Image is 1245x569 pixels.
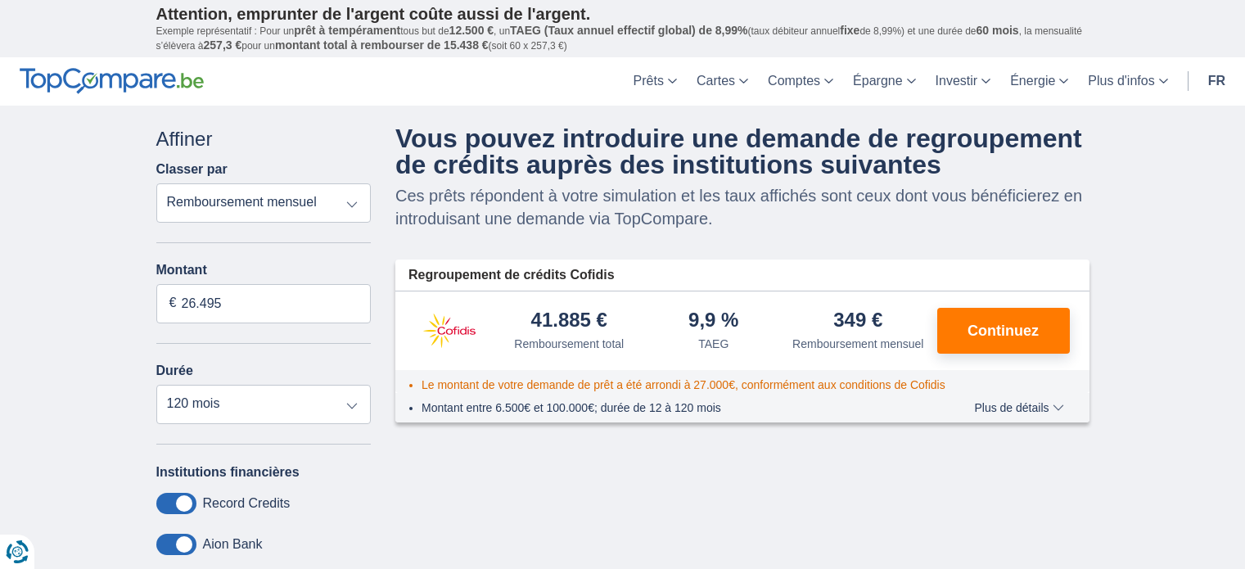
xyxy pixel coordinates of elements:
[1078,57,1177,106] a: Plus d'infos
[531,310,607,332] div: 41.885 €
[395,184,1089,230] p: Ces prêts répondent à votre simulation et les taux affichés sont ceux dont vous bénéficierez en i...
[688,310,738,332] div: 9,9 %
[1198,57,1235,106] a: fr
[422,377,945,393] li: Le montant de votre demande de prêt a été arrondi à 27.000€, conformément aux conditions de Cofidis
[698,336,729,352] div: TAEG
[514,336,624,352] div: Remboursement total
[840,24,859,37] span: fixe
[843,57,926,106] a: Épargne
[1000,57,1078,106] a: Énergie
[156,465,300,480] label: Institutions financières
[169,294,177,313] span: €
[203,537,263,552] label: Aion Bank
[156,364,193,378] label: Durée
[408,310,490,351] img: pret personnel Cofidis
[974,402,1063,413] span: Plus de détails
[926,57,1001,106] a: Investir
[294,24,400,37] span: prêt à tempérament
[962,401,1076,414] button: Plus de détails
[204,38,242,52] span: 257,3 €
[758,57,843,106] a: Comptes
[937,308,1070,354] button: Continuez
[20,68,204,94] img: TopCompare
[968,323,1039,338] span: Continuez
[156,4,1089,24] p: Attention, emprunter de l'argent coûte aussi de l'argent.
[156,24,1089,53] p: Exemple représentatif : Pour un tous but de , un (taux débiteur annuel de 8,99%) et une durée de ...
[624,57,687,106] a: Prêts
[510,24,747,37] span: TAEG (Taux annuel effectif global) de 8,99%
[275,38,489,52] span: montant total à rembourser de 15.438 €
[408,266,615,285] span: Regroupement de crédits Cofidis
[395,125,1089,178] h4: Vous pouvez introduire une demande de regroupement de crédits auprès des institutions suivantes
[156,125,372,153] div: Affiner
[203,496,291,511] label: Record Credits
[156,162,228,177] label: Classer par
[977,24,1019,37] span: 60 mois
[156,263,372,278] label: Montant
[422,400,927,416] li: Montant entre 6.500€ et 100.000€; durée de 12 à 120 mois
[449,24,494,37] span: 12.500 €
[687,57,758,106] a: Cartes
[792,336,923,352] div: Remboursement mensuel
[833,310,882,332] div: 349 €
